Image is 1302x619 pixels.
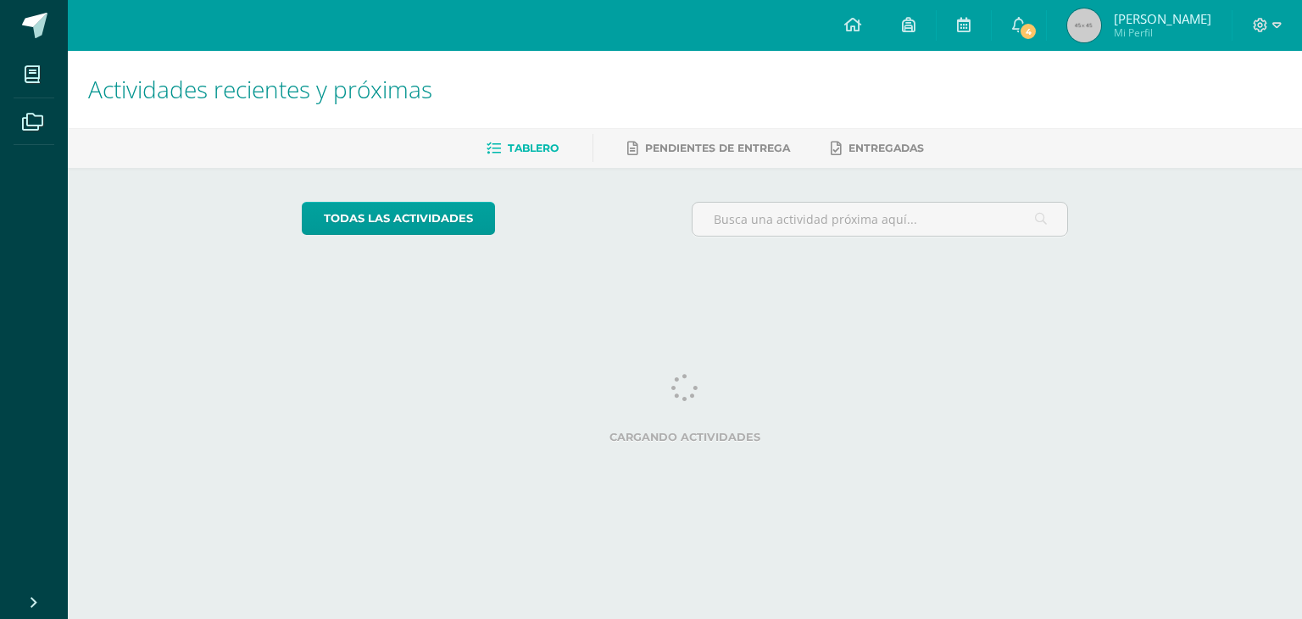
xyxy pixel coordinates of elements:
[831,135,924,162] a: Entregadas
[88,73,432,105] span: Actividades recientes y próximas
[693,203,1068,236] input: Busca una actividad próxima aquí...
[1114,10,1211,27] span: [PERSON_NAME]
[302,202,495,235] a: todas las Actividades
[487,135,559,162] a: Tablero
[627,135,790,162] a: Pendientes de entrega
[1114,25,1211,40] span: Mi Perfil
[1067,8,1101,42] img: 45x45
[302,431,1069,443] label: Cargando actividades
[1019,22,1038,41] span: 4
[645,142,790,154] span: Pendientes de entrega
[849,142,924,154] span: Entregadas
[508,142,559,154] span: Tablero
